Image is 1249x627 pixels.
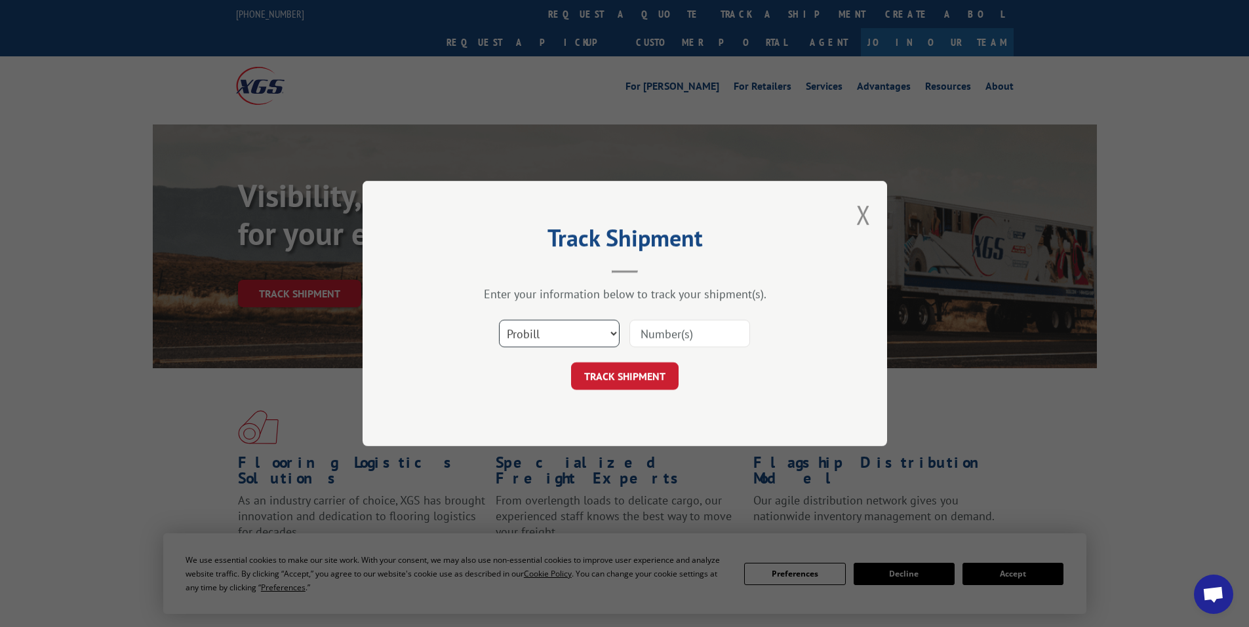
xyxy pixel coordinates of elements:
div: Enter your information below to track your shipment(s). [428,286,822,301]
button: TRACK SHIPMENT [571,362,679,390]
div: Open chat [1194,575,1233,614]
button: Close modal [856,197,871,232]
input: Number(s) [629,320,750,347]
h2: Track Shipment [428,229,822,254]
